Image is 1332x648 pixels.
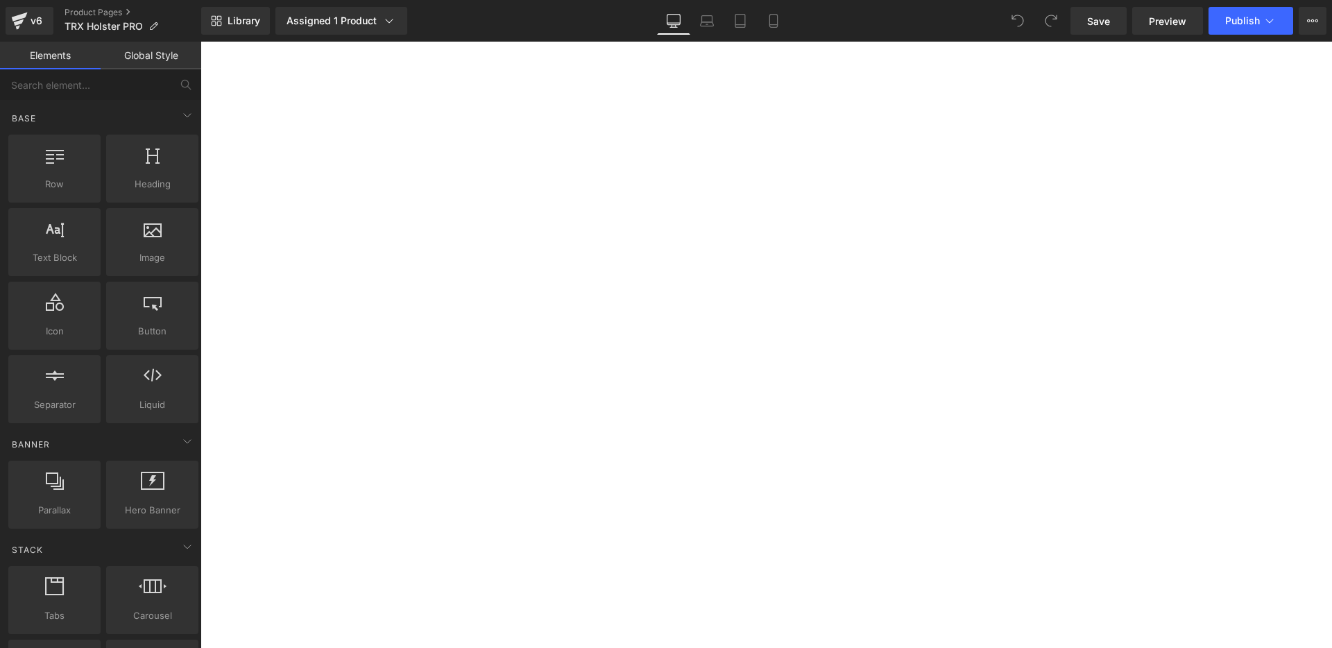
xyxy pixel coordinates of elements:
div: Assigned 1 Product [287,14,396,28]
span: Button [110,324,194,339]
button: Publish [1209,7,1293,35]
span: Preview [1149,14,1186,28]
button: More [1299,7,1326,35]
span: TRX Holster PRO [65,21,143,32]
a: Product Pages [65,7,201,18]
span: Icon [12,324,96,339]
button: Undo [1004,7,1032,35]
a: Mobile [757,7,790,35]
span: Row [12,177,96,191]
span: Text Block [12,250,96,265]
div: v6 [28,12,45,30]
a: Tablet [724,7,757,35]
span: Image [110,250,194,265]
span: Heading [110,177,194,191]
a: New Library [201,7,270,35]
a: Preview [1132,7,1203,35]
span: Stack [10,543,44,556]
span: Liquid [110,398,194,412]
span: Tabs [12,608,96,623]
span: Separator [12,398,96,412]
span: Hero Banner [110,503,194,518]
span: Carousel [110,608,194,623]
span: Save [1087,14,1110,28]
span: Library [228,15,260,27]
a: v6 [6,7,53,35]
span: Banner [10,438,51,451]
a: Desktop [657,7,690,35]
span: Parallax [12,503,96,518]
a: Global Style [101,42,201,69]
button: Redo [1037,7,1065,35]
a: Laptop [690,7,724,35]
span: Base [10,112,37,125]
span: Publish [1225,15,1260,26]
